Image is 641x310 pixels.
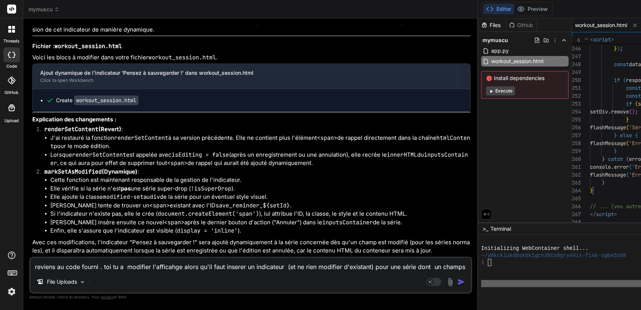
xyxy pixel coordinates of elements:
[101,295,114,299] span: privacy
[50,218,471,227] li: [PERSON_NAME] insère ensuite ce nouvel après le dernier bouton d'action ("Annuler") dans le de la...
[33,64,458,89] button: Ajout dynamique de l'indicateur 'Pensez à sauvegarder !' dans workout_session.htmlClick to open W...
[635,100,638,107] span: (
[572,92,580,100] div: 252
[614,45,617,52] span: }
[611,163,614,170] span: .
[572,187,580,195] div: 264
[626,116,629,123] span: }
[590,187,593,194] span: }
[150,193,160,201] code: div
[103,193,143,201] code: modified-set
[572,124,580,132] div: 256
[572,36,580,44] span: 6
[572,108,580,116] div: 254
[6,63,17,70] label: code
[614,61,629,68] span: const
[572,60,580,68] div: 248
[158,210,259,218] code: document.createElement('span')
[50,134,471,151] li: J'ai restauré la fonction à sa version précédente. Elle ne contient plus l'élément de rappel dire...
[614,132,617,139] span: }
[145,18,199,25] code: renderSetContent
[481,252,626,259] span: ~/y0kcklukd0sk6k1gcn36to6gry44is-fi4k-sgbe5z88
[44,126,98,133] code: renderSetContent
[50,210,471,218] li: Si l'indicateur n'existe pas, elle le crée ( ), lui attribue l'ID, la classe, le style et le cont...
[32,17,471,34] p: Je vais revenir à la version précédente de (sans l'indicateur intégré) et modifier la fonction po...
[50,193,471,201] li: Elle ajoute la classe au de la série pour un éventuel style visuel.
[44,168,137,175] strong: (Dynamique)
[164,219,184,226] code: <span>
[590,171,626,178] span: flashMessage
[328,18,386,25] code: markSetAsModified
[572,84,580,92] div: 251
[590,36,593,43] span: <
[602,179,605,186] span: }
[167,159,187,167] code: <span>
[322,219,373,226] code: inputsContainer
[590,108,608,115] span: setDiv
[29,6,59,13] span: mymuscu
[620,45,623,52] span: ;
[74,95,139,105] code: workout_session.html
[608,108,611,115] span: .
[40,69,450,77] div: Ajout dynamique de l'indicateur 'Pensez à sauvegarder !' dans workout_session.html
[446,278,454,286] img: attachment
[620,132,632,139] span: else
[40,77,450,83] div: Click to open Workbench
[629,61,641,68] span: data
[506,21,537,29] div: Github
[590,211,596,218] span: </
[3,38,20,44] label: threads
[32,53,471,62] p: Voici les blocs à modifier dans votre fichier .
[596,211,614,218] span: script
[387,151,417,159] code: innerHTML
[5,118,19,124] label: Upload
[149,202,170,209] code: <span>
[635,132,638,139] span: {
[572,179,580,187] div: 263
[572,155,580,163] div: 260
[617,45,620,52] span: )
[572,147,580,155] div: 259
[50,184,471,193] li: Elle vérifie si la série n'est une série super-drop ( ).
[626,171,629,178] span: (
[572,116,580,124] div: 255
[148,54,216,61] code: workout_session.html
[44,126,121,133] strong: (Revert)
[572,195,580,203] div: 265
[50,151,471,168] li: Lorsque est appelée avec (après un enregistrement ou une annulation), elle recrée le du , ce qui ...
[626,92,641,99] span: const
[590,124,626,131] span: flashMessage
[486,86,515,95] button: Execute
[50,176,471,184] li: Cette fonction est maintenant responsable de la gestion de l'indicateur.
[32,238,471,255] p: Avec ces modifications, l'indicateur "Pensez à sauvegarder !" sera ajouté dynamiquement à la séri...
[572,210,580,218] div: 267
[572,139,580,147] div: 258
[490,46,510,55] span: app.py
[611,36,614,43] span: >
[602,156,605,162] span: }
[575,21,627,29] span: workout_session.html
[614,163,629,170] span: error
[572,171,580,179] div: 262
[626,85,641,91] span: const
[29,293,472,301] p: Always double-check its answers. Your in Bind
[483,36,508,44] span: mymuscu
[572,100,580,108] div: 253
[590,140,626,147] span: flashMessage
[5,285,18,298] img: settings
[626,156,629,162] span: (
[614,148,617,154] span: }
[32,116,116,123] strong: Explication des changements :
[317,134,337,142] code: <span>
[572,203,580,210] div: 266
[486,74,564,82] span: Install dependencies
[593,36,611,43] span: script
[177,227,238,234] code: display = 'inline'
[490,225,511,233] span: Terminal
[623,77,626,83] span: (
[481,245,588,252] span: Initializing WebContainer shell...
[629,108,632,115] span: (
[44,168,102,175] code: markSetAsModified
[614,211,617,218] span: >
[572,76,580,84] div: 250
